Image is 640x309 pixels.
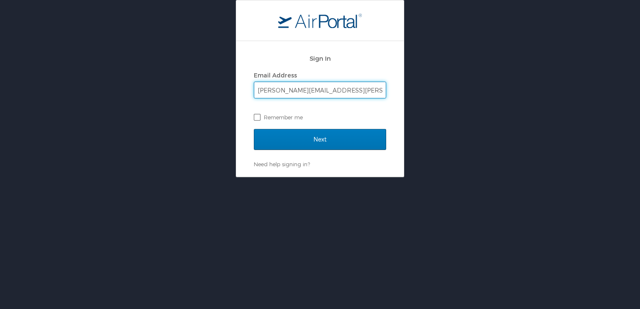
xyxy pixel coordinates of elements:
a: Need help signing in? [254,161,310,167]
label: Email Address [254,72,297,79]
label: Remember me [254,111,386,124]
h2: Sign In [254,54,386,63]
img: logo [278,13,362,28]
input: Next [254,129,386,150]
